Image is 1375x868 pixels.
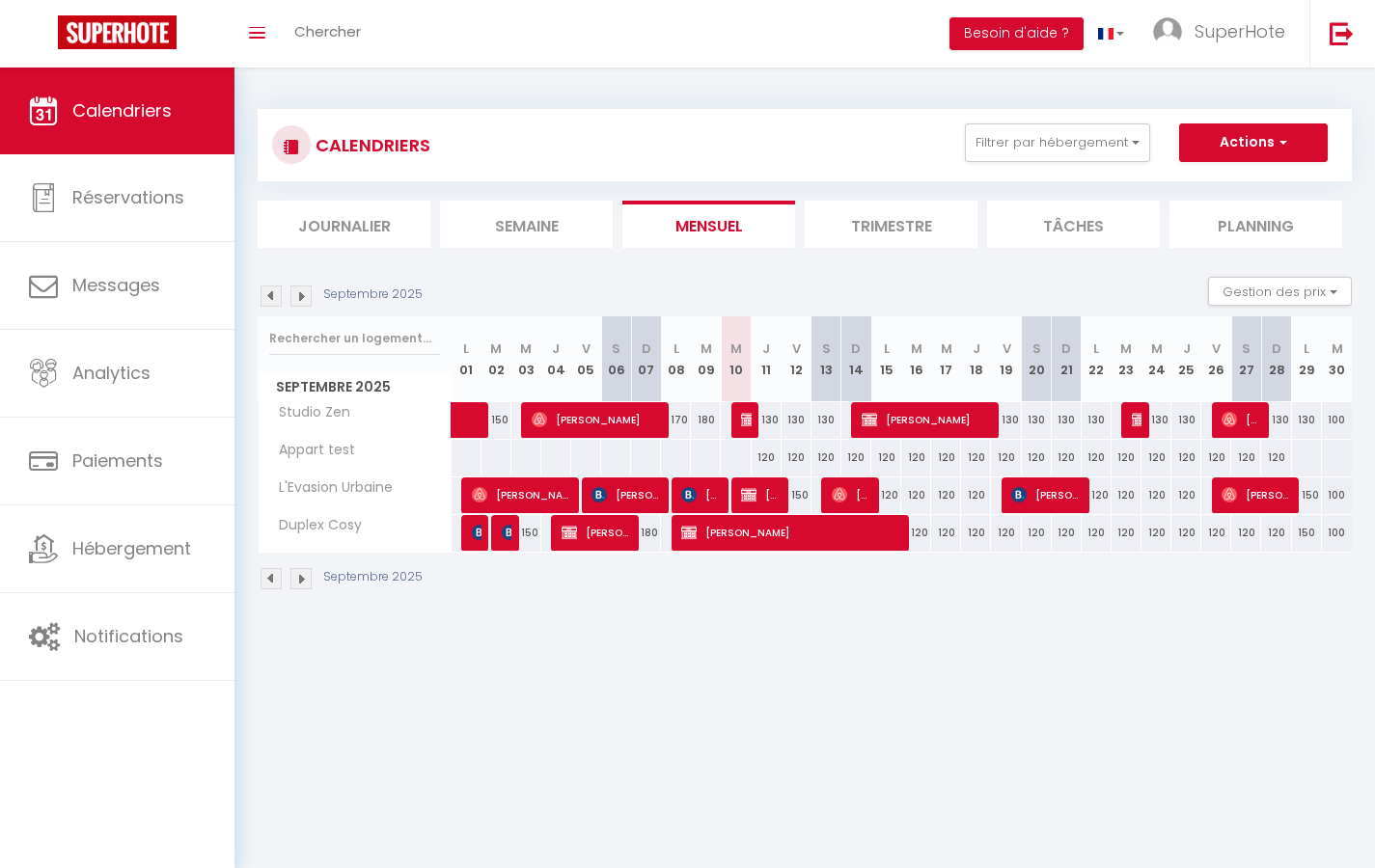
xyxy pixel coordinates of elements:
th: 16 [901,316,931,402]
button: Actions [1179,123,1328,162]
li: Semaine [440,201,613,248]
img: logout [1330,21,1354,45]
h3: CALENDRIERS [311,123,430,167]
abbr: D [642,339,651,358]
th: 01 [452,316,481,402]
div: 120 [1141,440,1171,475]
th: 24 [1141,316,1171,402]
div: 120 [931,515,961,551]
span: L'Evasion Urbaine [261,477,398,499]
div: 150 [782,477,811,513]
th: 18 [961,316,991,402]
th: 28 [1261,316,1291,402]
div: 130 [782,402,811,438]
div: 120 [871,440,901,475]
abbr: S [612,339,620,358]
span: Paiements [72,448,163,473]
div: 120 [1052,515,1082,551]
div: 130 [1171,402,1201,438]
div: 120 [1082,440,1112,475]
div: 120 [1022,515,1052,551]
input: Rechercher un logement... [269,321,440,356]
div: 120 [1201,515,1231,551]
div: 130 [1261,402,1291,438]
img: Super Booking [58,15,177,49]
span: [PERSON_NAME] [681,514,900,551]
div: 100 [1322,515,1352,551]
th: 04 [541,316,571,402]
th: 29 [1292,316,1322,402]
img: ... [1153,17,1182,46]
div: 120 [991,440,1021,475]
span: [PERSON_NAME] [472,476,571,513]
div: 130 [1141,402,1171,438]
span: Notifications [74,624,183,648]
span: [PERSON_NAME] [1011,476,1081,513]
div: 120 [931,440,961,475]
abbr: L [463,339,469,358]
div: 120 [1082,477,1112,513]
span: Messages [72,273,160,297]
li: Planning [1169,201,1342,248]
span: [PERSON_NAME] [681,476,721,513]
div: 120 [991,515,1021,551]
abbr: S [1242,339,1251,358]
th: 05 [571,316,601,402]
abbr: M [730,339,742,358]
div: 120 [1022,440,1052,475]
abbr: V [792,339,801,358]
div: 120 [1112,515,1141,551]
div: 120 [811,440,841,475]
div: 120 [901,477,931,513]
span: Appart test [261,440,360,461]
div: 120 [961,440,991,475]
abbr: J [552,339,560,358]
span: Patureau Léa [472,514,481,551]
abbr: L [884,339,890,358]
div: 120 [901,440,931,475]
div: 150 [1292,515,1322,551]
button: Besoin d'aide ? [949,17,1084,50]
abbr: J [1183,339,1191,358]
abbr: D [1061,339,1071,358]
p: Septembre 2025 [323,285,423,304]
th: 13 [811,316,841,402]
th: 17 [931,316,961,402]
th: 30 [1322,316,1352,402]
span: [PERSON_NAME] [1222,401,1261,438]
div: 180 [691,402,721,438]
th: 10 [721,316,751,402]
abbr: M [1120,339,1132,358]
th: 23 [1112,316,1141,402]
button: Ouvrir le widget de chat LiveChat [15,8,73,66]
span: [PERSON_NAME] [532,401,661,438]
span: [PERSON_NAME] [862,401,991,438]
div: 120 [1201,440,1231,475]
abbr: V [1003,339,1011,358]
div: 120 [961,477,991,513]
th: 21 [1052,316,1082,402]
li: Journalier [258,201,430,248]
th: 09 [691,316,721,402]
span: Hébergement [72,536,191,560]
div: 130 [1022,402,1052,438]
div: 120 [1141,515,1171,551]
span: Chercher [294,21,361,41]
div: 150 [511,515,541,551]
div: 120 [1261,515,1291,551]
span: Duplex Cosy [261,515,367,536]
th: 15 [871,316,901,402]
span: [PERSON_NAME] [741,401,751,438]
p: Septembre 2025 [323,568,423,586]
abbr: V [1212,339,1221,358]
div: 120 [1112,477,1141,513]
abbr: J [762,339,770,358]
div: 150 [1292,477,1322,513]
span: [PERSON_NAME] [591,476,661,513]
span: SuperHote [1195,19,1285,43]
div: 120 [1082,515,1112,551]
span: [PERSON_NAME] [741,476,781,513]
th: 06 [601,316,631,402]
span: Réservations [72,185,184,209]
th: 07 [631,316,661,402]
